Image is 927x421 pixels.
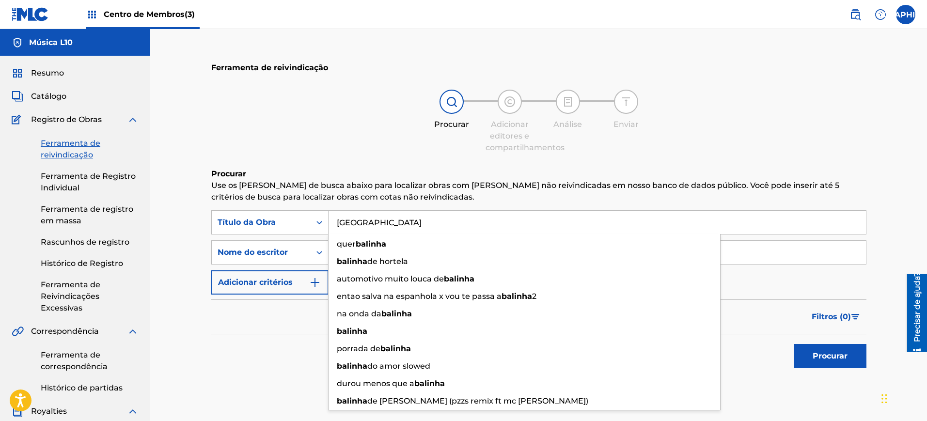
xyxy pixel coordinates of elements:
a: Histórico de partidas [41,382,139,394]
font: Catálogo [31,92,66,101]
font: Registro de Obras [31,115,102,124]
font: ) [848,312,851,321]
iframe: Widget de bate-papo [879,374,927,421]
font: Nome do escritor [218,248,288,257]
font: Resumo [31,68,64,78]
span: entao salva na espanhola x vou te passa a [337,292,502,301]
a: Ferramenta de Reivindicações Excessivas [41,279,139,314]
font: Histórico de partidas [41,383,123,392]
strong: balinha [337,327,367,336]
span: de hortela [367,257,408,266]
font: Procurar [211,169,246,178]
button: Adicionar critérios [211,270,329,295]
font: Ferramenta de registro em massa [41,204,133,225]
strong: balinha [337,396,367,405]
font: Adicionar critérios [218,278,293,287]
div: Menu do usuário [896,5,915,24]
img: Registro de Obras [12,114,24,125]
a: Ferramenta de Registro Individual [41,171,139,194]
font: Filtros ( [812,312,843,321]
img: ajuda [875,9,886,20]
span: durou menos que a [337,379,414,388]
font: Ferramenta de Reivindicações Excessivas [41,280,100,312]
font: Procurar [434,120,469,129]
img: ícone indicador de etapas para Adicionar editores e compartilhamentos [504,96,516,108]
a: Histórico de Registro [41,258,139,269]
button: Procurar [794,344,866,368]
span: 2 [532,292,536,301]
span: de [PERSON_NAME] (pzzs remix ft mc [PERSON_NAME]) [367,396,588,405]
strong: balinha [356,239,386,249]
font: (3) [185,10,195,19]
button: Filtros (0) [806,305,866,329]
strong: balinha [337,361,367,371]
iframe: Centro de Recursos [900,274,927,352]
a: Ferramenta de registro em massa [41,203,139,227]
img: Correspondência [12,326,24,337]
strong: balinha [444,274,474,283]
font: Ferramenta de reivindicação [41,139,100,159]
img: Catálogo [12,91,23,102]
a: Pesquisa pública [846,5,865,24]
span: do amor slowed [367,361,430,371]
img: ícone indicador de etapa para Enviar [620,96,632,108]
img: expandir [127,405,139,417]
img: ícone indicador de passos para revisão [562,96,574,108]
font: Ferramenta de correspondência [41,350,108,371]
font: Centro de Membros [104,10,185,19]
img: Principais detentores de direitos [86,9,98,20]
strong: balinha [381,309,412,318]
font: Rascunhos de registro [41,237,129,247]
div: Ajuda [871,5,890,24]
a: ResumoResumo [12,67,64,79]
a: Ferramenta de reivindicação [41,138,139,161]
strong: balinha [380,344,411,353]
div: Arrastar [881,384,887,413]
img: Logotipo da MLC [12,7,49,21]
font: Título da Obra [218,218,276,227]
span: automotivo muito louca de [337,274,444,283]
span: na onda da [337,309,381,318]
a: CatálogoCatálogo [12,91,66,102]
a: Ferramenta de correspondência [41,349,139,373]
strong: balinha [337,257,367,266]
img: expandir [127,326,139,337]
img: Resumo [12,67,23,79]
font: Análise [553,120,582,129]
img: ícone indicador de passo para pesquisa [446,96,457,108]
img: Royalties [12,405,23,417]
font: 0 [843,312,848,321]
font: Use os [PERSON_NAME] de busca abaixo para localizar obras com [PERSON_NAME] não reivindicadas em ... [211,181,839,202]
img: Contas [12,37,23,48]
img: 9d2ae6d4665cec9f34b9.svg [309,277,321,288]
font: Histórico de Registro [41,259,123,268]
strong: balinha [502,292,532,301]
img: filtro [851,314,860,320]
font: Música L10 [29,38,73,47]
form: Formulário de Pesquisa [211,210,866,373]
span: porrada de [337,344,380,353]
font: Adicionar editores e compartilhamentos [486,120,565,152]
a: Rascunhos de registro [41,236,139,248]
h5: Música L10 [29,37,73,48]
font: Correspondência [31,327,99,336]
font: Procurar [813,351,848,360]
img: expandir [127,114,139,125]
font: Enviar [613,120,639,129]
font: Royalties [31,406,67,416]
img: procurar [849,9,861,20]
strong: balinha [414,379,445,388]
font: Ferramenta de Registro Individual [41,172,136,192]
font: Ferramenta de reivindicação [211,63,328,72]
span: quer [337,239,356,249]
